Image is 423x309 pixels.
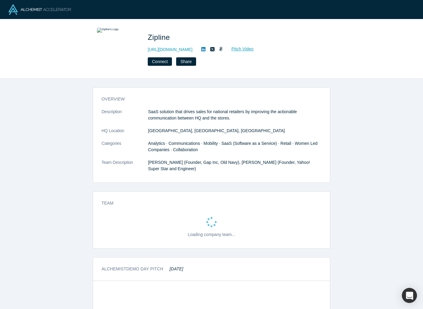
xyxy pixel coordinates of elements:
[148,128,321,134] dd: [GEOGRAPHIC_DATA], [GEOGRAPHIC_DATA], [GEOGRAPHIC_DATA]
[148,57,172,66] button: Connect
[102,96,313,102] h3: overview
[148,33,172,41] span: Zipline
[148,141,318,152] span: Analytics · Communications · Mobility · SaaS (Software as a Service) · Retail · Women Led Compani...
[102,128,148,140] dt: HQ Location
[102,159,148,178] dt: Team Description
[188,231,235,238] p: Loading company team...
[170,266,183,271] em: [DATE]
[102,140,148,159] dt: Categories
[176,57,196,66] button: Share
[97,28,139,70] img: Zipline's Logo
[102,266,183,272] h3: Alchemist Demo Day Pitch
[148,109,321,121] p: SaaS solution that drives sales for national retailers by improving the actionable communication ...
[148,46,192,53] a: [URL][DOMAIN_NAME]
[102,109,148,128] dt: Description
[148,159,321,172] p: [PERSON_NAME] (Founder, Gap Inc, Old Navy), [PERSON_NAME] (Founder, Yahoo! Super Star and Engineer)
[225,46,254,53] a: Pitch Video
[8,4,71,15] img: Alchemist Logo
[102,200,313,206] h3: Team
